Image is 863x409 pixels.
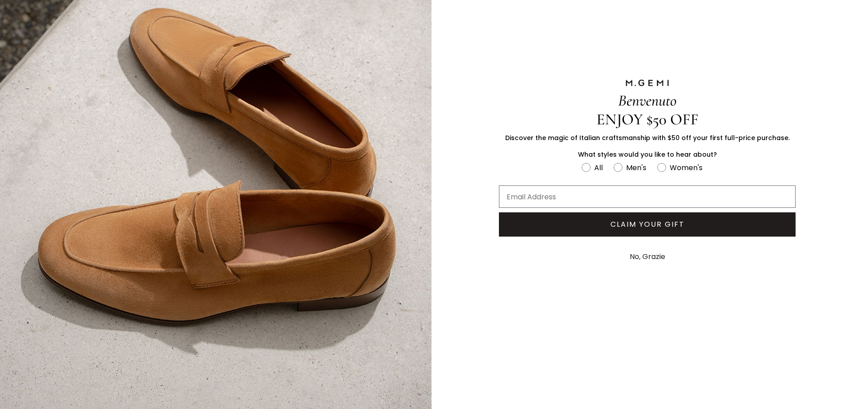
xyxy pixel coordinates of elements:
[625,246,670,268] button: No, Grazie
[594,162,603,173] div: All
[505,133,790,142] span: Discover the magic of Italian craftsmanship with $50 off your first full-price purchase.
[626,162,646,173] div: Men's
[596,110,698,129] span: ENJOY $50 OFF
[625,79,670,87] img: M.GEMI
[499,212,796,237] button: CLAIM YOUR GIFT
[618,91,676,110] span: Benvenuto
[670,162,703,173] div: Women's
[578,150,717,159] span: What styles would you like to hear about?
[499,185,796,208] input: Email Address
